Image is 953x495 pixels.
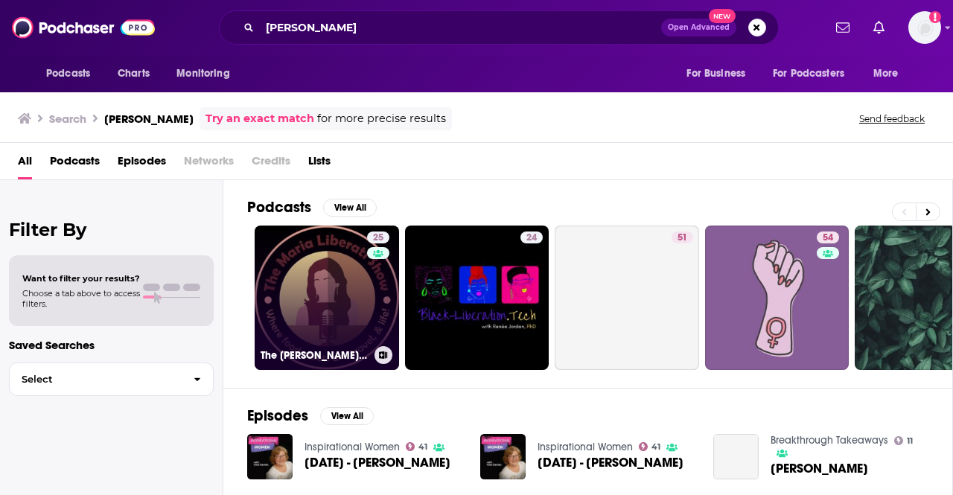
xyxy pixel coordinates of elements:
span: 24 [526,231,537,246]
a: Show notifications dropdown [867,15,890,40]
a: 25The [PERSON_NAME] Show [255,226,399,370]
button: Send feedback [855,112,929,125]
span: Select [10,374,182,384]
a: All [18,149,32,179]
span: 41 [651,444,660,450]
span: [DATE] - [PERSON_NAME] [538,456,683,469]
span: For Business [686,63,745,84]
a: 51 [672,231,693,243]
img: 3/10/24 - Maria Liberati [247,434,293,479]
img: User Profile [908,11,941,44]
a: 25 [367,231,389,243]
button: Show profile menu [908,11,941,44]
a: EpisodesView All [247,406,374,425]
span: 54 [823,231,833,246]
a: 51 [555,226,699,370]
button: View All [323,199,377,217]
button: View All [320,407,374,425]
span: Logged in as BWeinstein [908,11,941,44]
h3: Search [49,112,86,126]
a: Show notifications dropdown [830,15,855,40]
a: Charts [108,60,159,88]
span: Podcasts [46,63,90,84]
a: Lists [308,149,331,179]
span: Networks [184,149,234,179]
button: open menu [763,60,866,88]
a: Try an exact match [205,110,314,127]
a: 41 [406,442,428,451]
h2: Episodes [247,406,308,425]
img: 3/10/24 - Maria Liberati [480,434,526,479]
a: PodcastsView All [247,198,377,217]
button: open menu [166,60,249,88]
span: for more precise results [317,110,446,127]
span: 25 [373,231,383,246]
h2: Filter By [9,219,214,240]
button: open menu [36,60,109,88]
a: Inspirational Women [305,441,400,453]
button: Open AdvancedNew [661,19,736,36]
a: 24 [405,226,549,370]
input: Search podcasts, credits, & more... [260,16,661,39]
h3: [PERSON_NAME] [104,112,194,126]
svg: Add a profile image [929,11,941,23]
img: Podchaser - Follow, Share and Rate Podcasts [12,13,155,42]
a: Podcasts [50,149,100,179]
span: 11 [907,438,913,444]
h3: The [PERSON_NAME] Show [261,349,369,362]
span: More [873,63,899,84]
a: 41 [639,442,661,451]
span: [DATE] - [PERSON_NAME] [305,456,450,469]
a: Maria Liberati [713,434,759,479]
span: Charts [118,63,150,84]
a: 3/10/24 - Maria Liberati [538,456,683,469]
span: [PERSON_NAME] [771,462,868,475]
span: Credits [252,149,290,179]
a: Breakthrough Takeaways [771,434,888,447]
a: Maria Liberati [771,462,868,475]
span: Open Advanced [668,24,730,31]
span: New [709,9,736,23]
div: Search podcasts, credits, & more... [219,10,779,45]
a: 24 [520,231,543,243]
a: Episodes [118,149,166,179]
span: 51 [678,231,687,246]
span: 41 [418,444,427,450]
p: Saved Searches [9,338,214,352]
a: Inspirational Women [538,441,633,453]
button: open menu [863,60,917,88]
a: 3/10/24 - Maria Liberati [305,456,450,469]
span: Choose a tab above to access filters. [22,288,140,309]
a: 11 [894,436,914,445]
span: Monitoring [176,63,229,84]
button: Select [9,363,214,396]
h2: Podcasts [247,198,311,217]
a: 54 [705,226,850,370]
span: Want to filter your results? [22,273,140,284]
span: For Podcasters [773,63,844,84]
a: 54 [817,231,839,243]
button: open menu [676,60,764,88]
